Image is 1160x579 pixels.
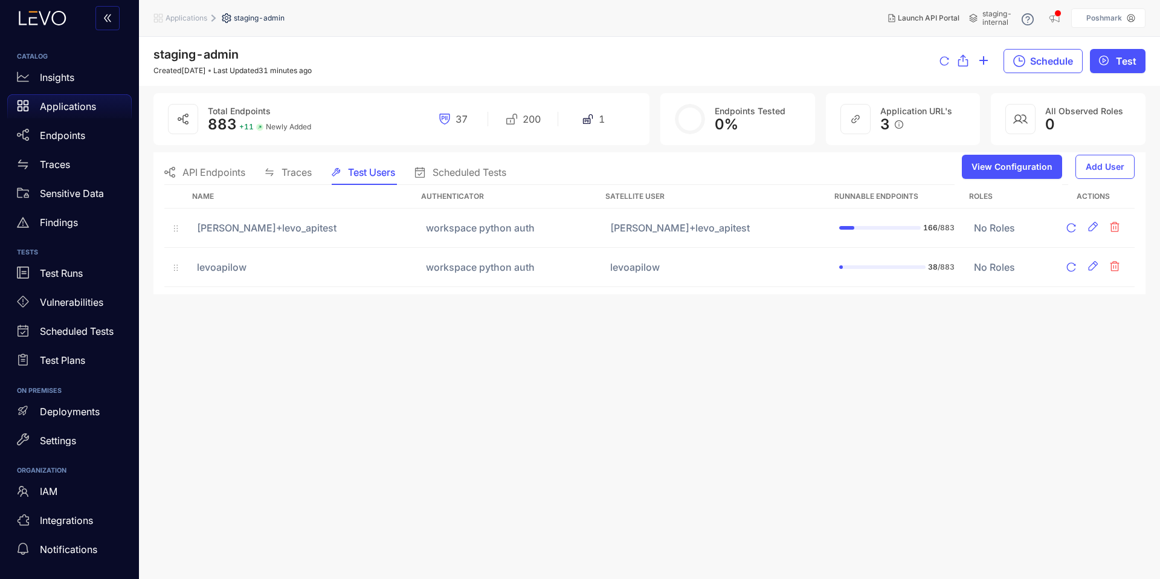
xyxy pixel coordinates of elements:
[40,72,74,83] p: Insights
[234,14,285,22] span: staging-admin
[265,167,274,177] span: swap
[17,216,29,228] span: warning
[17,467,122,474] h6: ORGANIZATION
[17,53,122,60] h6: CATALOG
[7,508,132,537] a: Integrations
[974,222,1015,234] span: No Roles
[416,209,601,248] td: workspace python auth
[880,116,890,133] span: 3
[964,185,1051,209] th: Roles
[17,485,29,497] span: team
[40,188,104,199] p: Sensitive Data
[208,115,237,133] span: 883
[7,399,132,429] a: Deployments
[523,114,541,125] span: 200
[17,158,29,170] span: swap
[928,262,938,271] span: 38
[601,248,830,287] td: levoapilow
[1066,223,1076,234] span: reload
[1004,49,1083,73] button: Schedule
[7,181,132,210] a: Sensitive Data
[103,13,112,24] span: double-left
[40,486,57,497] p: IAM
[923,223,938,232] span: 166
[1030,56,1073,66] span: Schedule
[153,66,312,75] div: Created [DATE] Last Updated 31 minutes ago
[1051,185,1135,209] th: Actions
[282,167,312,178] span: Traces
[40,435,76,446] p: Settings
[851,114,860,124] span: link
[1045,116,1055,133] span: 0
[7,210,132,239] a: Findings
[971,162,1052,172] span: View Configuration
[348,167,395,178] span: Test Users
[978,49,989,73] button: plus
[7,262,132,291] a: Test Runs
[166,14,207,22] span: Applications
[17,249,122,256] h6: TESTS
[962,155,1062,179] button: View Configuration
[7,94,132,123] a: Applications
[187,209,416,248] td: [PERSON_NAME]+levo_apitest
[1045,106,1123,116] span: All Observed Roles
[40,159,70,170] p: Traces
[7,349,132,378] a: Test Plans
[153,47,239,62] span: staging-admin
[182,167,245,178] span: API Endpoints
[208,106,271,116] span: Total Endpoints
[1099,56,1109,66] span: play-circle
[416,185,601,209] th: Authenticator
[830,185,964,209] th: Runnable Endpoints
[95,6,120,30] button: double-left
[7,152,132,181] a: Traces
[7,291,132,320] a: Vulnerabilities
[7,123,132,152] a: Endpoints
[239,123,254,131] span: + 11
[40,326,114,337] p: Scheduled Tests
[715,115,738,133] span: 0 %
[40,355,85,366] p: Test Plans
[7,320,132,349] a: Scheduled Tests
[1116,56,1136,66] span: Test
[187,185,416,209] th: Name
[331,167,341,177] span: tool
[1090,49,1145,73] button: play-circleTest
[17,387,122,395] h6: ON PREMISES
[978,55,989,68] span: plus
[40,544,97,555] p: Notifications
[7,537,132,566] a: Notifications
[939,56,949,67] span: reload
[1061,257,1081,277] button: reload
[1086,14,1122,22] p: Poshmark
[715,106,785,116] span: Endpoints Tested
[40,268,83,279] p: Test Runs
[1086,162,1124,172] span: Add User
[7,479,132,508] a: IAM
[939,50,949,74] button: reload
[40,130,85,141] p: Endpoints
[599,114,605,125] span: 1
[880,106,952,116] span: Application URL's
[898,14,959,22] span: Launch API Portal
[7,429,132,458] a: Settings
[40,297,103,308] p: Vulnerabilities
[187,248,416,287] td: levoapilow
[974,261,1015,273] span: No Roles
[878,8,969,28] button: Launch API Portal
[7,65,132,94] a: Insights
[938,262,955,271] span: / 883
[40,217,78,228] p: Findings
[982,10,1012,27] span: staging-internal
[222,13,234,23] span: setting
[40,101,96,112] p: Applications
[1066,262,1076,273] span: reload
[456,114,468,125] span: 37
[266,123,311,131] span: Newly Added
[601,185,830,209] th: Satellite User
[895,120,903,129] span: info-circle
[938,223,955,232] span: / 883
[40,515,93,526] p: Integrations
[416,248,601,287] td: workspace python auth
[433,167,506,178] span: Scheduled Tests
